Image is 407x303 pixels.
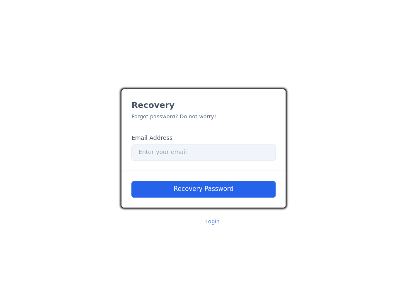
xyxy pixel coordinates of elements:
[205,218,220,225] a: Login
[131,99,276,111] h3: Recovery
[131,144,276,161] input: Enter your email
[131,181,276,198] button: Recovery Password
[131,113,216,120] small: Forgot password? Do not worry!
[131,134,172,142] label: Email Address
[121,217,286,225] p: Want to ?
